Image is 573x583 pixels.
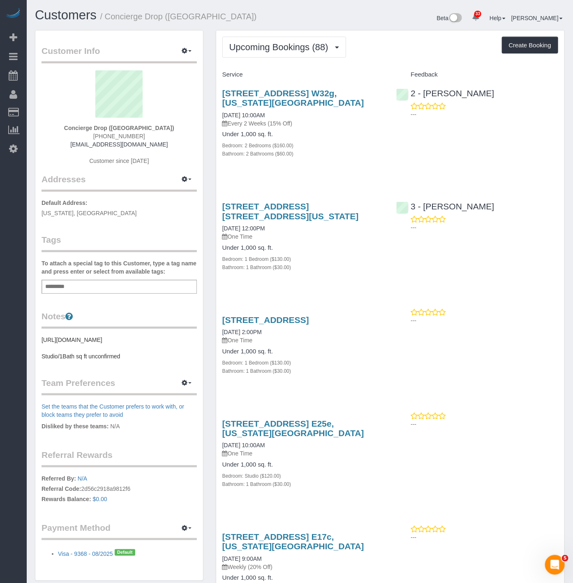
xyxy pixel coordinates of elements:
iframe: Intercom live chat [545,555,565,575]
a: [STREET_ADDRESS] [STREET_ADDRESS][US_STATE] [222,202,359,221]
a: 33 [468,8,484,26]
button: Upcoming Bookings (88) [222,37,346,58]
strong: Concierge Drop ([GEOGRAPHIC_DATA]) [64,125,174,131]
span: Default [115,549,135,556]
small: Bedroom: 1 Bedroom ($130.00) [222,360,291,366]
legend: Customer Info [42,45,197,63]
legend: Notes [42,310,197,329]
small: Bathroom: 1 Bathroom ($30.00) [222,265,291,270]
a: [PERSON_NAME] [511,15,563,21]
h4: Under 1,000 sq. ft. [222,244,384,251]
label: Referred By: [42,474,76,483]
img: New interface [448,13,462,24]
p: --- [411,223,558,232]
legend: Team Preferences [42,377,197,395]
a: [DATE] 2:00PM [222,329,262,335]
a: [STREET_ADDRESS] E17c, [US_STATE][GEOGRAPHIC_DATA] [222,532,364,551]
small: Bedroom: 2 Bedrooms ($160.00) [222,143,293,149]
label: Default Address: [42,199,88,207]
span: 33 [474,11,481,17]
p: Every 2 Weeks (15% Off) [222,119,384,128]
a: $0.00 [93,496,107,502]
h4: Under 1,000 sq. ft. [222,348,384,355]
a: [EMAIL_ADDRESS][DOMAIN_NAME] [70,141,168,148]
legend: Tags [42,234,197,252]
img: Automaid Logo [5,8,21,20]
small: Bedroom: Studio ($120.00) [222,473,281,479]
small: Bedroom: 1 Bedroom ($130.00) [222,256,291,262]
legend: Payment Method [42,522,197,540]
p: One Time [222,232,384,241]
a: Visa - 9368 - 08/2025 [58,550,113,557]
label: Referral Code: [42,485,81,493]
h4: Under 1,000 sq. ft. [222,461,384,468]
a: [STREET_ADDRESS] W32g, [US_STATE][GEOGRAPHIC_DATA] [222,88,364,107]
label: Rewards Balance: [42,495,91,503]
a: Customers [35,8,97,22]
small: Bathroom: 2 Bathrooms ($60.00) [222,151,293,157]
pre: [URL][DOMAIN_NAME] Studio/1Bath sq ft unconfirmed [42,336,197,360]
p: Weekly (20% Off) [222,563,384,571]
h4: Feedback [396,71,558,78]
label: Disliked by these teams: [42,422,109,430]
p: --- [411,533,558,541]
a: 2 - [PERSON_NAME] [396,88,494,98]
small: Bathroom: 1 Bathroom ($30.00) [222,368,291,374]
span: Customer since [DATE] [89,158,149,164]
p: One Time [222,336,384,344]
a: Help [490,15,506,21]
a: [DATE] 12:00PM [222,225,265,232]
h4: Under 1,000 sq. ft. [222,131,384,138]
h4: Service [222,71,384,78]
a: Beta [437,15,462,21]
button: Create Booking [502,37,558,54]
span: Upcoming Bookings (88) [229,42,333,52]
small: Bathroom: 1 Bathroom ($30.00) [222,481,291,487]
h4: Under 1,000 sq. ft. [222,574,384,581]
span: [US_STATE], [GEOGRAPHIC_DATA] [42,210,137,216]
a: 3 - [PERSON_NAME] [396,202,494,211]
a: [STREET_ADDRESS] [222,315,309,325]
p: --- [411,316,558,325]
a: [DATE] 9:00AM [222,555,262,562]
a: N/A [78,475,87,482]
p: --- [411,420,558,428]
label: To attach a special tag to this Customer, type a tag name and press enter or select from availabl... [42,259,197,276]
a: [DATE] 10:00AM [222,112,265,118]
a: Set the teams that the Customer prefers to work with, or block teams they prefer to avoid [42,403,184,418]
p: --- [411,110,558,118]
span: [PHONE_NUMBER] [93,133,145,139]
span: 5 [562,555,568,562]
p: One Time [222,449,384,458]
a: [DATE] 10:00AM [222,442,265,448]
a: [STREET_ADDRESS] E25e, [US_STATE][GEOGRAPHIC_DATA] [222,419,364,438]
legend: Referral Rewards [42,449,197,467]
small: / Concierge Drop ([GEOGRAPHIC_DATA]) [100,12,257,21]
span: N/A [110,423,120,430]
p: 2d56c2918a9812f6 [42,474,197,505]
